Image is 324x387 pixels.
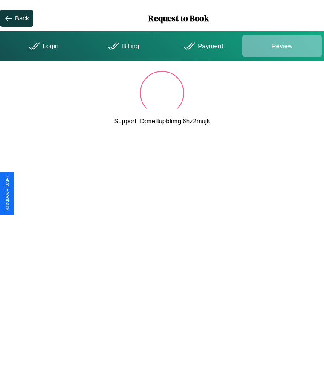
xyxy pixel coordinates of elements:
div: Back [15,15,29,22]
div: Give Feedback [4,176,10,211]
h1: Request to Book [33,12,324,24]
div: Login [2,35,82,57]
p: Support ID: me8upblimgi6hz2mujk [114,115,210,127]
div: Payment [162,35,242,57]
div: Billing [82,35,162,57]
div: Review [242,35,322,57]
